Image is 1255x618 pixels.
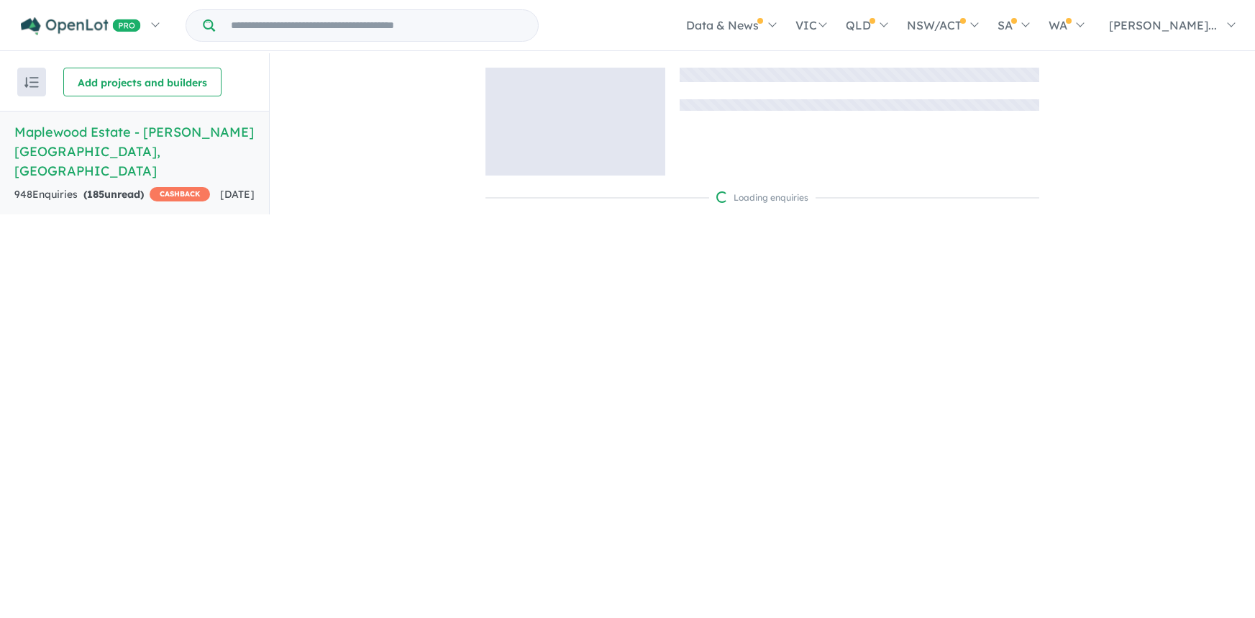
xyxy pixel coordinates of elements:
span: [DATE] [220,188,255,201]
div: 948 Enquir ies [14,186,210,204]
h5: Maplewood Estate - [PERSON_NAME][GEOGRAPHIC_DATA] , [GEOGRAPHIC_DATA] [14,122,255,181]
strong: ( unread) [83,188,144,201]
span: 185 [87,188,104,201]
img: Openlot PRO Logo White [21,17,141,35]
span: [PERSON_NAME]... [1109,18,1217,32]
span: CASHBACK [150,187,210,201]
button: Add projects and builders [63,68,222,96]
div: Loading enquiries [716,191,808,205]
img: sort.svg [24,77,39,88]
input: Try estate name, suburb, builder or developer [218,10,535,41]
